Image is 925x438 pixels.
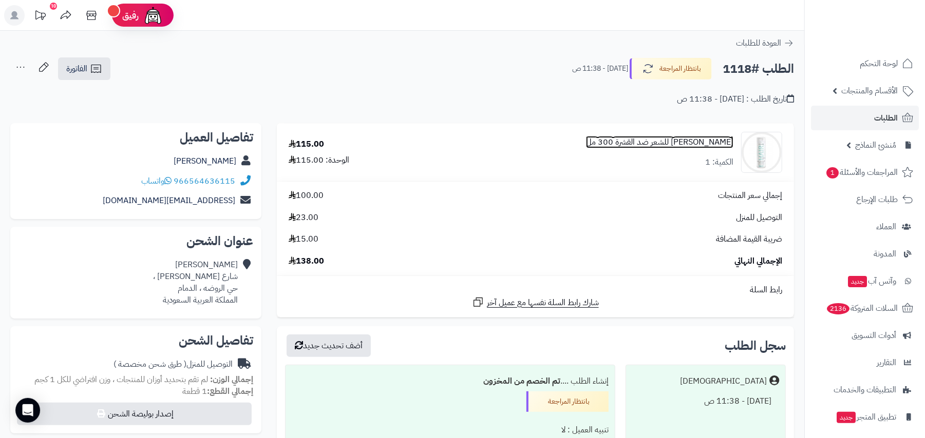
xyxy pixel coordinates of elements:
div: الوحدة: 115.00 [289,154,349,166]
span: 15.00 [289,233,318,245]
span: التوصيل للمنزل [736,212,782,224]
div: تاريخ الطلب : [DATE] - 11:38 ص [677,93,794,105]
img: 1738096464-helenvita%20shampoo%2011-90x90.jpg [742,132,782,173]
span: طلبات الإرجاع [856,192,898,207]
span: التطبيقات والخدمات [834,383,896,397]
div: Open Intercom Messenger [15,398,40,423]
span: جديد [848,276,867,287]
a: العودة للطلبات [736,37,794,49]
div: التوصيل للمنزل [114,359,233,370]
a: تطبيق المتجرجديد [811,405,919,429]
span: العودة للطلبات [736,37,781,49]
a: السلات المتروكة2136 [811,296,919,321]
div: [PERSON_NAME] شارع [PERSON_NAME] ، حي الروضه ، الدمام المملكة العربية السعودية [153,259,238,306]
img: ai-face.png [143,5,163,26]
span: إجمالي سعر المنتجات [718,190,782,202]
span: 138.00 [289,255,324,267]
span: السلات المتروكة [826,301,898,315]
div: 115.00 [289,138,324,150]
a: 966564636115 [174,175,235,187]
button: أضف تحديث جديد [287,334,371,357]
div: رابط السلة [281,284,790,296]
small: [DATE] - 11:38 ص [572,64,628,74]
span: ( طرق شحن مخصصة ) [114,358,186,370]
button: إصدار بوليصة الشحن [17,403,252,425]
span: 1 [826,167,839,178]
span: رفيق [122,9,139,22]
span: أدوات التسويق [852,328,896,343]
h2: الطلب #1118 [723,58,794,79]
span: لم تقم بتحديد أوزان للمنتجات ، وزن افتراضي للكل 1 كجم [34,373,208,386]
div: إنشاء الطلب .... [292,371,609,391]
a: [EMAIL_ADDRESS][DOMAIN_NAME] [103,194,235,207]
h2: تفاصيل العميل [18,131,253,144]
img: logo-2.png [855,29,915,50]
span: الطلبات [874,111,898,125]
span: الأقسام والمنتجات [841,84,898,98]
div: 10 [50,3,57,10]
span: وآتس آب [847,274,896,288]
span: 23.00 [289,212,318,224]
a: لوحة التحكم [811,51,919,76]
span: المراجعات والأسئلة [825,165,898,180]
a: الفاتورة [58,57,110,80]
span: العملاء [876,220,896,234]
button: بانتظار المراجعة [630,58,712,79]
a: أدوات التسويق [811,323,919,348]
a: الطلبات [811,106,919,130]
span: الإجمالي النهائي [734,255,782,267]
div: [DEMOGRAPHIC_DATA] [680,375,767,387]
span: التقارير [877,355,896,370]
h3: سجل الطلب [725,340,786,352]
span: 100.00 [289,190,324,202]
div: [DATE] - 11:38 ص [632,391,779,411]
small: 1 قطعة [182,385,253,397]
b: تم الخصم من المخزون [483,375,560,387]
a: واتساب [141,175,172,187]
span: مُنشئ النماذج [855,138,896,152]
span: لوحة التحكم [860,56,898,71]
a: المراجعات والأسئلة1 [811,160,919,185]
a: التقارير [811,350,919,375]
div: بانتظار المراجعة [526,391,609,412]
span: 2136 [827,303,850,314]
span: جديد [837,412,856,423]
span: المدونة [874,247,896,261]
a: وآتس آبجديد [811,269,919,293]
a: التطبيقات والخدمات [811,377,919,402]
a: شارك رابط السلة نفسها مع عميل آخر [472,296,599,309]
strong: إجمالي الوزن: [210,373,253,386]
div: الكمية: 1 [705,156,733,168]
h2: عنوان الشحن [18,235,253,247]
span: شارك رابط السلة نفسها مع عميل آخر [487,297,599,309]
a: العملاء [811,214,919,239]
a: [PERSON_NAME] [174,155,236,167]
a: المدونة [811,242,919,266]
strong: إجمالي القطع: [207,385,253,397]
span: ضريبة القيمة المضافة [716,233,782,245]
a: طلبات الإرجاع [811,187,919,212]
a: تحديثات المنصة [27,5,53,28]
span: الفاتورة [66,63,87,75]
a: [PERSON_NAME] للشعر ضد القشرة 300 مل [586,136,733,148]
span: تطبيق المتجر [836,410,896,424]
h2: تفاصيل الشحن [18,334,253,347]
